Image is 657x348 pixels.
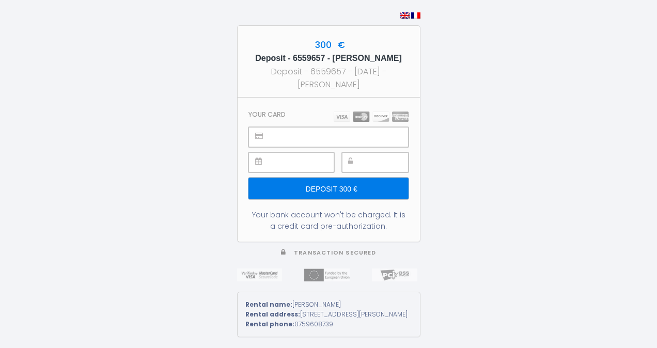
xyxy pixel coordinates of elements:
[248,209,408,232] div: Your bank account won't be charged. It is a credit card pre-authorization.
[312,39,345,51] span: 300 €
[248,110,286,118] h3: Your card
[245,310,300,319] strong: Rental address:
[247,65,411,91] div: Deposit - 6559657 - [DATE] - [PERSON_NAME]
[247,52,411,65] h5: Deposit - 6559657 - [PERSON_NAME]
[411,12,420,19] img: fr.png
[248,178,408,199] input: Deposit 300 €
[245,320,412,329] div: 0759608739
[365,153,408,172] iframe: Secure payment input frame
[245,300,292,309] strong: Rental name:
[245,320,294,328] strong: Rental phone:
[400,12,410,19] img: en.png
[272,153,333,172] iframe: Secure payment input frame
[245,300,412,310] div: [PERSON_NAME]
[334,112,409,122] img: carts.png
[245,310,412,320] div: [STREET_ADDRESS][PERSON_NAME]
[272,128,408,147] iframe: Secure card number input frame
[294,249,376,257] span: Transaction secured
